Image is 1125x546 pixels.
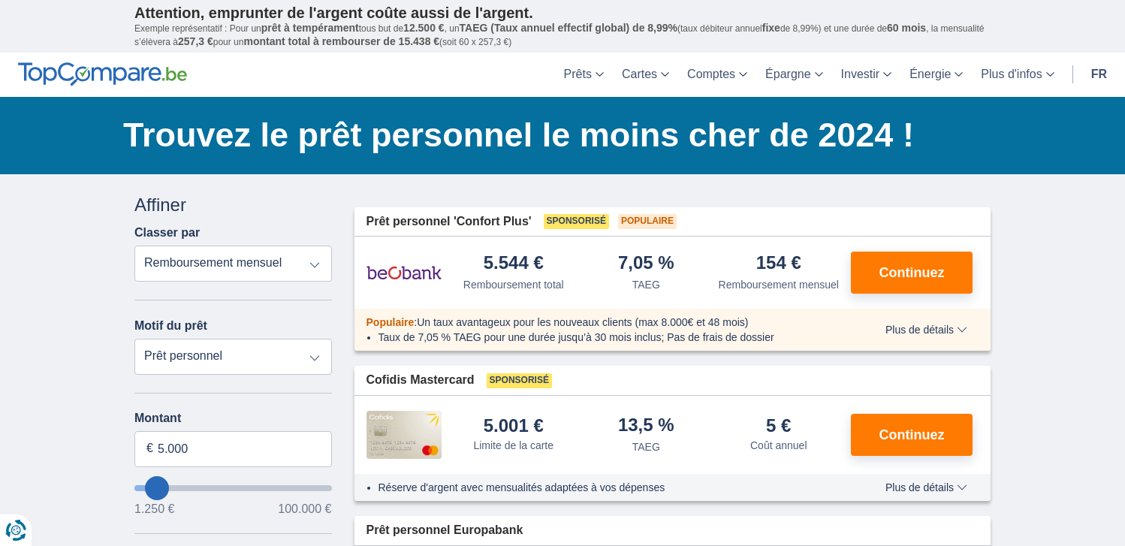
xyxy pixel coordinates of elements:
[178,35,213,47] span: 257,3 €
[762,22,780,34] span: fixe
[972,53,1063,97] a: Plus d'infos
[885,324,967,335] span: Plus de détails
[366,411,442,459] img: pret personnel Cofidis CC
[379,330,842,345] li: Taux de 7,05 % TAEG pour une durée jusqu’à 30 mois inclus; Pas de frais de dossier
[460,22,677,34] span: TAEG (Taux annuel effectif global) de 8,99%
[18,62,187,86] img: TopCompare
[417,316,748,328] span: Un taux avantageux pour les nouveaux clients (max 8.000€ et 48 mois)
[766,417,791,435] div: 5 €
[403,22,445,34] span: 12.500 €
[134,192,332,218] div: Affiner
[874,481,979,493] button: Plus de détails
[756,53,832,97] a: Épargne
[261,22,359,34] span: prêt à tempérament
[134,226,200,240] label: Classer par
[146,440,153,457] span: €
[719,277,839,292] div: Remboursement mensuel
[366,213,532,231] span: Prêt personnel 'Confort Plus'
[555,53,613,97] a: Prêts
[366,522,523,539] span: Prêt personnel Europabank
[887,22,926,34] span: 60 mois
[134,503,174,515] span: 1.250 €
[632,277,660,292] div: TAEG
[544,214,609,229] span: Sponsorisé
[613,53,678,97] a: Cartes
[618,214,677,229] span: Populaire
[134,412,332,425] label: Montant
[618,416,674,436] div: 13,5 %
[134,485,332,491] input: wantToBorrow
[379,480,842,495] li: Réserve d'argent avec mensualités adaptées à vos dépenses
[484,254,544,274] div: 5.544 €
[879,428,945,442] span: Continuez
[366,372,475,389] span: Cofidis Mastercard
[879,266,945,279] span: Continuez
[632,439,660,454] div: TAEG
[832,53,901,97] a: Investir
[487,373,552,388] span: Sponsorisé
[750,438,807,453] div: Coût annuel
[484,417,544,435] div: 5.001 €
[243,35,439,47] span: montant total à rembourser de 15.438 €
[366,254,442,291] img: pret personnel Beobank
[678,53,756,97] a: Comptes
[900,53,972,97] a: Énergie
[463,277,564,292] div: Remboursement total
[473,438,553,453] div: Limite de la carte
[851,414,973,456] button: Continuez
[1082,53,1116,97] a: fr
[134,22,991,49] p: Exemple représentatif : Pour un tous but de , un (taux débiteur annuel de 8,99%) et une durée de ...
[134,319,207,333] label: Motif du prêt
[885,482,967,493] span: Plus de détails
[278,503,331,515] span: 100.000 €
[756,254,801,274] div: 154 €
[366,316,415,328] span: Populaire
[874,324,979,336] button: Plus de détails
[134,4,991,22] p: Attention, emprunter de l'argent coûte aussi de l'argent.
[618,254,674,274] div: 7,05 %
[851,252,973,294] button: Continuez
[123,112,991,158] h1: Trouvez le prêt personnel le moins cher de 2024 !
[354,315,854,330] div: :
